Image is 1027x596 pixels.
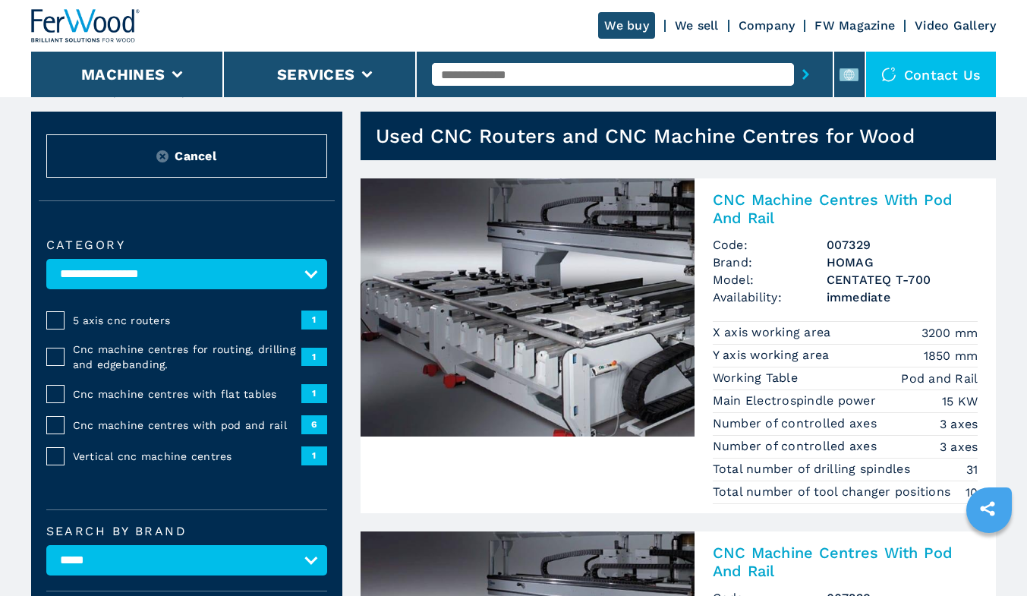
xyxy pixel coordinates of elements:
[866,52,997,97] div: Contact us
[940,438,978,456] em: 3 axes
[713,370,802,386] p: Working Table
[31,9,140,43] img: Ferwood
[675,18,719,33] a: We sell
[713,289,827,306] span: Availability:
[940,415,978,433] em: 3 axes
[361,178,997,513] a: CNC Machine Centres With Pod And Rail HOMAG CENTATEQ T-700CNC Machine Centres With Pod And RailCo...
[156,150,169,162] img: Reset
[739,18,795,33] a: Company
[969,490,1007,528] a: sharethis
[915,18,996,33] a: Video Gallery
[73,449,301,464] span: Vertical cnc machine centres
[46,525,327,538] label: Search by brand
[46,239,327,251] label: Category
[713,347,833,364] p: Y axis working area
[301,384,327,402] span: 1
[713,484,955,500] p: Total number of tool changer positions
[277,65,354,84] button: Services
[962,528,1016,585] iframe: Chat
[713,191,978,227] h2: CNC Machine Centres With Pod And Rail
[713,438,881,455] p: Number of controlled axes
[713,254,827,271] span: Brand:
[301,311,327,329] span: 1
[301,446,327,465] span: 1
[794,57,818,92] button: submit-button
[713,271,827,289] span: Model:
[46,134,327,178] button: ResetCancel
[73,313,301,328] span: 5 axis cnc routers
[73,386,301,402] span: Cnc machine centres with flat tables
[81,65,165,84] button: Machines
[713,415,881,432] p: Number of controlled axes
[301,348,327,366] span: 1
[713,324,835,341] p: X axis working area
[73,418,301,433] span: Cnc machine centres with pod and rail
[713,393,881,409] p: Main Electrospindle power
[881,67,896,82] img: Contact us
[827,271,978,289] h3: CENTATEQ T-700
[966,484,978,501] em: 10
[598,12,655,39] a: We buy
[827,254,978,271] h3: HOMAG
[376,124,915,148] h1: Used CNC Routers and CNC Machine Centres for Wood
[301,415,327,434] span: 6
[713,461,915,478] p: Total number of drilling spindles
[901,370,978,387] em: Pod and Rail
[361,178,695,437] img: CNC Machine Centres With Pod And Rail HOMAG CENTATEQ T-700
[827,236,978,254] h3: 007329
[942,393,978,410] em: 15 KW
[814,18,895,33] a: FW Magazine
[713,544,978,580] h2: CNC Machine Centres With Pod And Rail
[921,324,978,342] em: 3200 mm
[175,147,216,165] span: Cancel
[73,342,301,372] span: Cnc machine centres for routing, drilling and edgebanding.
[966,461,978,478] em: 31
[713,236,827,254] span: Code:
[827,289,978,306] span: immediate
[924,347,978,364] em: 1850 mm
